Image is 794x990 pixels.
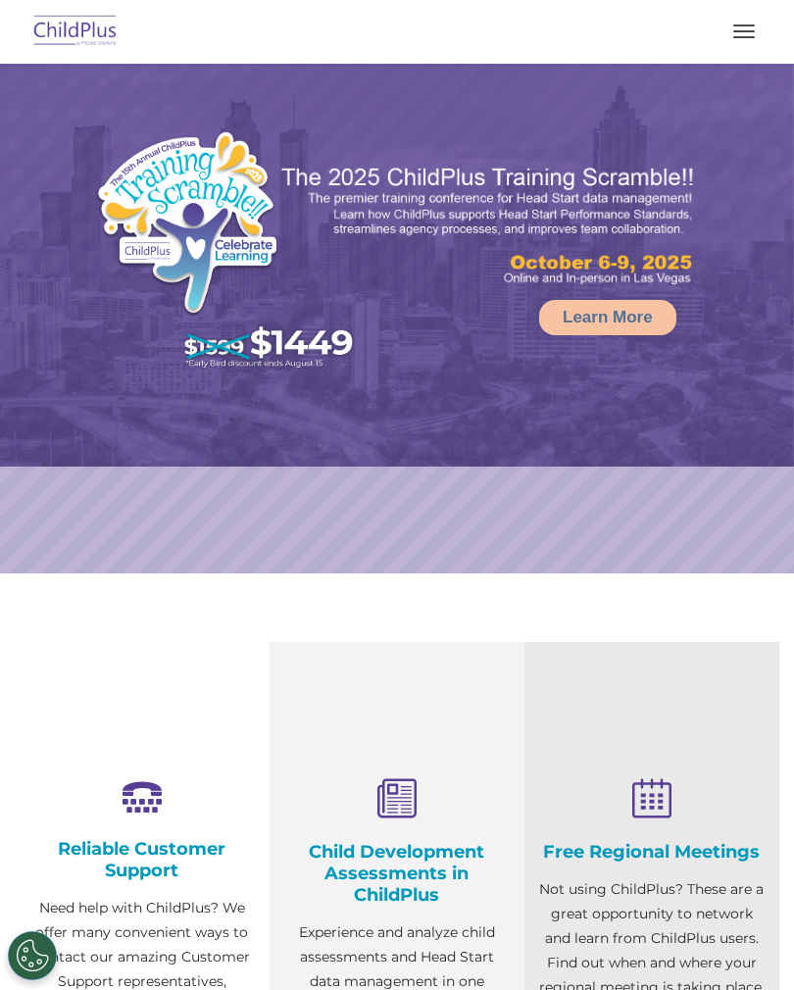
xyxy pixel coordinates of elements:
[539,300,676,335] a: Learn More
[8,931,57,980] button: Cookies Settings
[284,841,510,906] h4: Child Development Assessments in ChildPlus
[29,9,122,55] img: ChildPlus by Procare Solutions
[29,838,255,881] h4: Reliable Customer Support
[539,841,765,863] h4: Free Regional Meetings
